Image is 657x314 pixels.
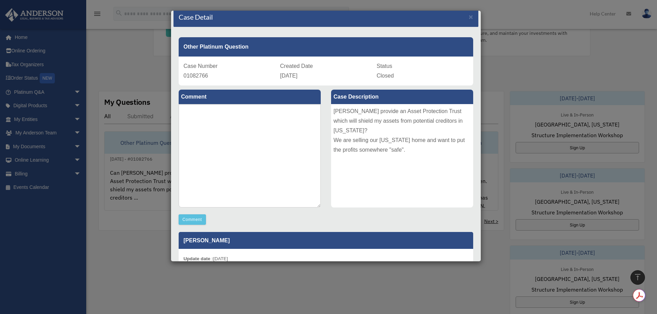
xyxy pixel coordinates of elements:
[183,73,208,79] span: 01082766
[331,104,473,207] div: [PERSON_NAME] provide an Asset Protection Trust which will shield my assets from potential credit...
[179,37,473,57] div: Other Platinum Question
[331,90,473,104] label: Case Description
[469,13,473,21] span: ×
[179,12,213,22] h4: Case Detail
[179,232,473,249] p: [PERSON_NAME]
[280,73,297,79] span: [DATE]
[377,63,392,69] span: Status
[280,63,313,69] span: Created Date
[183,256,228,261] small: [DATE]
[183,256,213,261] b: Update date :
[179,214,206,225] button: Comment
[469,13,473,20] button: Close
[183,63,218,69] span: Case Number
[377,73,394,79] span: Closed
[179,90,321,104] label: Comment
